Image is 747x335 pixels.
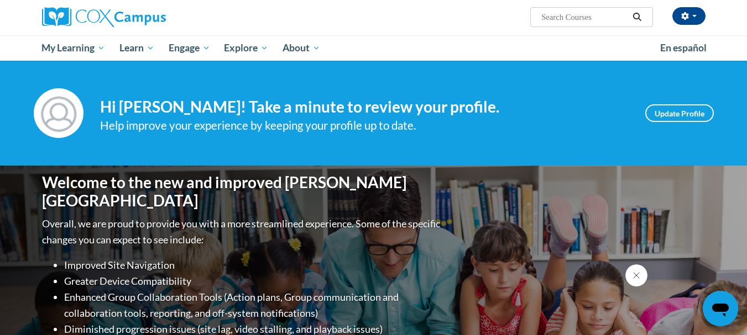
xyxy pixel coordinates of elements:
[41,41,105,55] span: My Learning
[283,41,320,55] span: About
[42,7,252,27] a: Cox Campus
[64,273,443,289] li: Greater Device Compatibility
[25,35,722,61] div: Main menu
[224,41,268,55] span: Explore
[169,41,210,55] span: Engage
[7,8,90,17] span: Hi. How can we help?
[64,289,443,321] li: Enhanced Group Collaboration Tools (Action plans, Group communication and collaboration tools, re...
[703,291,738,326] iframe: Button to launch messaging window
[119,41,154,55] span: Learn
[217,35,275,61] a: Explore
[275,35,327,61] a: About
[64,257,443,273] li: Improved Site Navigation
[672,7,706,25] button: Account Settings
[35,35,113,61] a: My Learning
[100,98,629,116] h4: Hi [PERSON_NAME]! Take a minute to review your profile.
[42,216,443,248] p: Overall, we are proud to provide you with a more streamlined experience. Some of the specific cha...
[42,173,443,210] h1: Welcome to the new and improved [PERSON_NAME][GEOGRAPHIC_DATA]
[100,116,629,135] div: Help improve your experience by keeping your profile up to date.
[112,35,161,61] a: Learn
[645,104,714,122] a: Update Profile
[34,88,83,138] img: Profile Image
[540,10,629,24] input: Search Courses
[42,7,166,27] img: Cox Campus
[629,10,645,24] button: Search
[660,42,707,54] span: En español
[625,264,647,286] iframe: Close message
[161,35,217,61] a: Engage
[653,36,714,60] a: En español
